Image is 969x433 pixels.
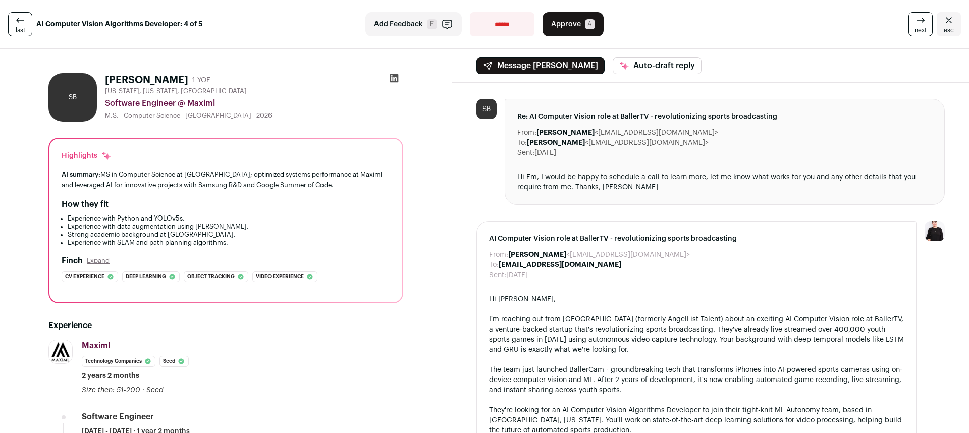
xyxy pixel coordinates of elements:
[192,75,210,85] div: 1 YOE
[517,148,534,158] dt: Sent:
[489,250,508,260] dt: From:
[508,250,690,260] dd: <[EMAIL_ADDRESS][DOMAIN_NAME]>
[62,255,83,267] h2: Finch
[365,12,462,36] button: Add Feedback F
[517,112,932,122] span: Re: AI Computer Vision role at BallerTV - revolutionizing sports broadcasting
[62,151,112,161] div: Highlights
[489,314,904,355] div: I'm reaching out from [GEOGRAPHIC_DATA] (formerly AngelList Talent) about an exciting AI Computer...
[908,12,933,36] a: next
[82,387,140,394] span: Size then: 51-200
[146,387,164,394] span: Seed
[506,270,528,280] dd: [DATE]
[62,171,100,178] span: AI summary:
[48,319,403,332] h2: Experience
[105,87,247,95] span: [US_STATE], [US_STATE], [GEOGRAPHIC_DATA]
[543,12,604,36] button: Approve A
[68,239,390,247] li: Experience with SLAM and path planning algorithms.
[517,172,932,192] div: Hi Em, I would be happy to schedule a call to learn more, let me know what works for you and any ...
[82,356,155,367] li: Technology Companies
[62,169,390,190] div: MS in Computer Science at [GEOGRAPHIC_DATA]; optimized systems performance at Maximl and leverage...
[489,270,506,280] dt: Sent:
[489,294,904,304] div: Hi [PERSON_NAME],
[937,12,961,36] a: Close
[65,272,104,282] span: Cv experience
[534,148,556,158] dd: [DATE]
[82,342,110,350] span: Maximl
[517,138,527,148] dt: To:
[489,234,904,244] span: AI Computer Vision role at BallerTV - revolutionizing sports broadcasting
[527,139,585,146] b: [PERSON_NAME]
[126,272,166,282] span: Deep learning
[427,19,437,29] span: F
[585,19,595,29] span: A
[68,231,390,239] li: Strong academic background at [GEOGRAPHIC_DATA].
[489,260,499,270] dt: To:
[49,340,72,363] img: 795fe22d1fd58eea7fc3a1f384e37b256ed4c51d1e487a0db2dfc64eeacdba2b.jpg
[68,214,390,223] li: Experience with Python and YOLOv5s.
[476,99,497,119] div: SB
[536,129,595,136] b: [PERSON_NAME]
[517,128,536,138] dt: From:
[551,19,581,29] span: Approve
[499,261,621,268] b: [EMAIL_ADDRESS][DOMAIN_NAME]
[914,26,927,34] span: next
[82,371,139,381] span: 2 years 2 months
[105,112,403,120] div: M.S. - Computer Science - [GEOGRAPHIC_DATA] - 2026
[613,57,702,74] button: Auto-draft reply
[527,138,709,148] dd: <[EMAIL_ADDRESS][DOMAIN_NAME]>
[16,26,25,34] span: last
[374,19,423,29] span: Add Feedback
[476,57,605,74] button: Message [PERSON_NAME]
[48,73,97,122] div: SB
[944,26,954,34] span: esc
[8,12,32,36] a: last
[87,257,110,265] button: Expand
[68,223,390,231] li: Experience with data augmentation using [PERSON_NAME].
[159,356,189,367] li: Seed
[105,73,188,87] h1: [PERSON_NAME]
[508,251,566,258] b: [PERSON_NAME]
[82,411,154,422] div: Software Engineer
[536,128,718,138] dd: <[EMAIL_ADDRESS][DOMAIN_NAME]>
[489,365,904,395] div: The team just launched BallerCam - groundbreaking tech that transforms iPhones into AI-powered sp...
[925,221,945,241] img: 9240684-medium_jpg
[36,19,203,29] strong: AI Computer Vision Algorithms Developer: 4 of 5
[142,385,144,395] span: ·
[256,272,304,282] span: Video experience
[62,198,109,210] h2: How they fit
[105,97,403,110] div: Software Engineer @ Maximl
[187,272,235,282] span: Object tracking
